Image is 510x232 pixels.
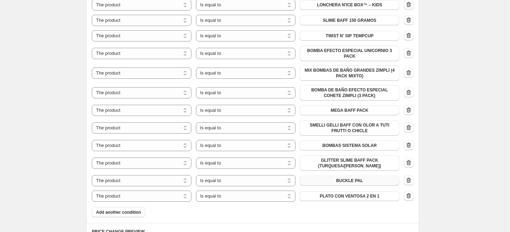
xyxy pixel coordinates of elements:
button: Add another condition [92,207,145,217]
span: GLITTER SLIME BAFF PACK (TURQUESA/[PERSON_NAME]) [304,157,395,169]
span: BOMBA DE BAÑO EFECTO ESPECIAL COHETE ZIMPLI (3 PACK) [304,87,395,98]
button: TWIST N' SIP TEMPCUP [300,31,399,41]
button: BOMBA EFECTO ESPECIAL UNICORNIO 3 PACK [300,46,399,61]
span: Add another condition [96,210,141,215]
button: BOMBAS SISTEMA SOLAR [300,141,399,150]
span: BOMBAS SISTEMA SOLAR [322,143,377,148]
button: PLATO CON VENTOSA 2 EN 1 [300,191,399,201]
span: TWIST N' SIP TEMPCUP [326,33,374,39]
span: PLATO CON VENTOSA 2 EN 1 [320,193,379,199]
button: BOMBA DE BAÑO EFECTO ESPECIAL COHETE ZIMPLI (3 PACK) [300,85,399,101]
span: SLIME BAFF 150 GRAMOS [323,18,376,23]
button: BUCKLE PAL [300,176,399,186]
span: SMELLI GELLI BAFF CON OLOR A TUTI FRUTTI O CHICLE [304,122,395,134]
button: SMELLI GELLI BAFF CON OLOR A TUTI FRUTTI O CHICLE [300,120,399,136]
button: GLITTER SLIME BAFF PACK (TURQUESA/NARANJO) [300,155,399,171]
span: LONCHERA N'ICE BOX™ – KIDS [317,2,382,8]
span: BUCKLE PAL [336,178,363,183]
span: MEGA BAFF PACK [331,108,368,113]
span: MIX BOMBAS DE BAÑO GRANDES ZIMPLI (4 PACK MIXTO) [304,67,395,79]
button: MIX BOMBAS DE BAÑO GRANDES ZIMPLI (4 PACK MIXTO) [300,65,399,81]
button: SLIME BAFF 150 GRAMOS [300,15,399,25]
button: MEGA BAFF PACK [300,105,399,115]
span: BOMBA EFECTO ESPECIAL UNICORNIO 3 PACK [304,48,395,59]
